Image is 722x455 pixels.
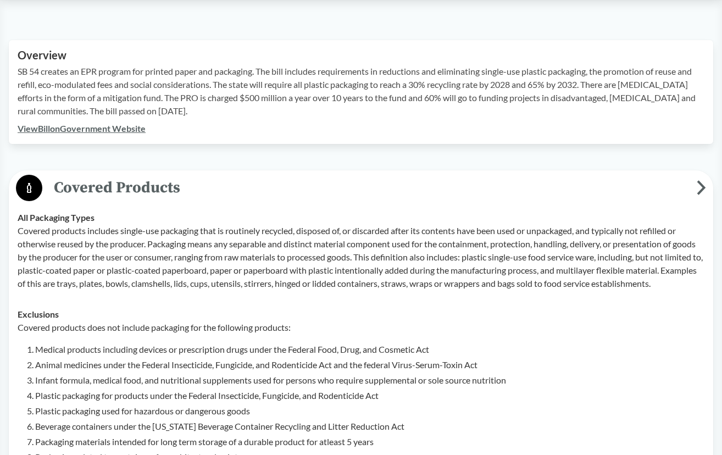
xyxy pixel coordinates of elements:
[35,374,704,387] li: Infant formula, medical food, and nutritional supplements used for persons who require supplement...
[42,175,697,200] span: Covered Products
[35,404,704,418] li: Plastic packaging used for hazardous or dangerous goods
[35,358,704,371] li: Animal medicines under the Federal Insecticide, Fungicide, and Rodenticide Act and the federal Vi...
[18,49,704,62] h2: Overview
[18,65,704,118] p: SB 54 creates an EPR program for printed paper and packaging. The bill includes requirements in r...
[35,420,704,433] li: Beverage containers under the [US_STATE] Beverage Container Recycling and Litter Reduction Act
[18,212,95,223] strong: All Packaging Types
[13,174,709,202] button: Covered Products
[18,224,704,290] p: Covered products includes single-use packaging that is routinely recycled, disposed of, or discar...
[18,321,704,334] p: Covered products does not include packaging for the following products:
[18,123,146,134] a: ViewBillonGovernment Website
[35,389,704,402] li: Plastic packaging for products under the Federal Insecticide, Fungicide, and Rodenticide Act
[35,343,704,356] li: Medical products including devices or prescription drugs under the Federal Food, Drug, and Cosmet...
[18,309,59,319] strong: Exclusions
[35,435,704,448] li: Packaging materials intended for long term storage of a durable product for atleast 5 years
